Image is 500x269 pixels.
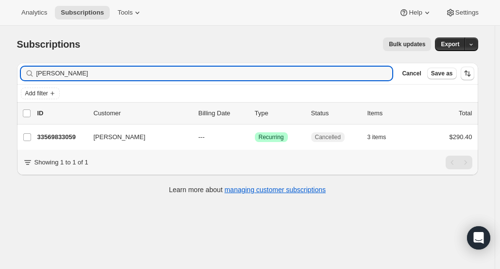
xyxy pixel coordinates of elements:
[389,40,425,48] span: Bulk updates
[37,130,472,144] div: 33569833059[PERSON_NAME]---SuccessRecurringCancelled3 items$290.40
[315,133,341,141] span: Cancelled
[169,185,326,195] p: Learn more about
[16,6,53,19] button: Analytics
[441,40,459,48] span: Export
[88,129,185,145] button: [PERSON_NAME]
[367,108,416,118] div: Items
[199,133,205,141] span: ---
[450,133,472,141] span: $290.40
[383,37,431,51] button: Bulk updates
[94,132,146,142] span: [PERSON_NAME]
[435,37,465,51] button: Export
[25,90,48,97] span: Add filter
[37,108,472,118] div: IDCustomerBilling DateTypeStatusItemsTotal
[21,88,60,99] button: Add filter
[461,67,474,80] button: Sort the results
[431,70,453,77] span: Save as
[224,186,326,194] a: managing customer subscriptions
[61,9,104,17] span: Subscriptions
[21,9,47,17] span: Analytics
[37,132,86,142] p: 33569833059
[409,9,422,17] span: Help
[94,108,191,118] p: Customer
[427,68,457,79] button: Save as
[402,70,421,77] span: Cancel
[440,6,484,19] button: Settings
[455,9,479,17] span: Settings
[55,6,110,19] button: Subscriptions
[37,108,86,118] p: ID
[17,39,81,50] span: Subscriptions
[398,68,425,79] button: Cancel
[467,226,490,250] div: Open Intercom Messenger
[36,67,393,80] input: Filter subscribers
[459,108,472,118] p: Total
[446,156,472,169] nav: Pagination
[199,108,247,118] p: Billing Date
[393,6,437,19] button: Help
[367,130,397,144] button: 3 items
[259,133,284,141] span: Recurring
[311,108,360,118] p: Status
[255,108,303,118] div: Type
[117,9,133,17] span: Tools
[112,6,148,19] button: Tools
[34,158,88,167] p: Showing 1 to 1 of 1
[367,133,386,141] span: 3 items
